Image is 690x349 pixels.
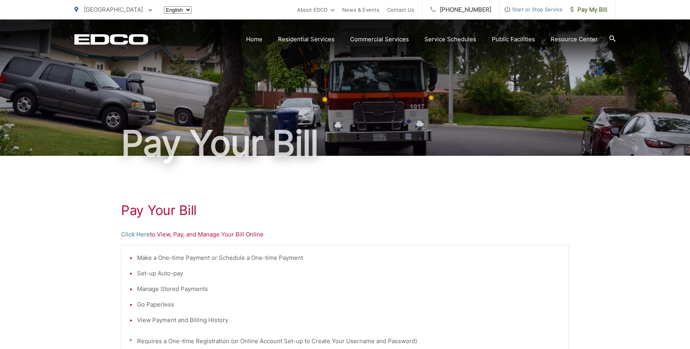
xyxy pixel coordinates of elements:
a: Contact Us [387,5,414,14]
li: Go Paperless [137,300,561,309]
a: Commercial Services [350,35,409,44]
a: Resource Center [551,35,598,44]
span: Pay My Bill [570,5,607,14]
li: View Payment and Billing History [137,316,561,325]
a: Service Schedules [424,35,476,44]
li: Make a One-time Payment or Schedule a One-time Payment [137,253,561,263]
a: About EDCO [297,5,334,14]
a: Public Facilities [492,35,535,44]
h1: Pay Your Bill [121,203,569,218]
h1: Pay Your Bill [74,124,616,163]
span: [GEOGRAPHIC_DATA] [84,6,143,13]
a: Home [246,35,262,44]
a: Residential Services [278,35,334,44]
select: Select a language [164,6,192,14]
a: EDCD logo. Return to the homepage. [74,34,148,45]
a: Click Here [121,230,150,239]
p: to View, Pay, and Manage Your Bill Online [121,230,569,239]
li: Set-up Auto-pay [137,269,561,278]
li: Manage Stored Payments [137,284,561,294]
a: News & Events [342,5,379,14]
p: * Requires a One-time Registration (or Online Account Set-up to Create Your Username and Password) [129,337,561,346]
